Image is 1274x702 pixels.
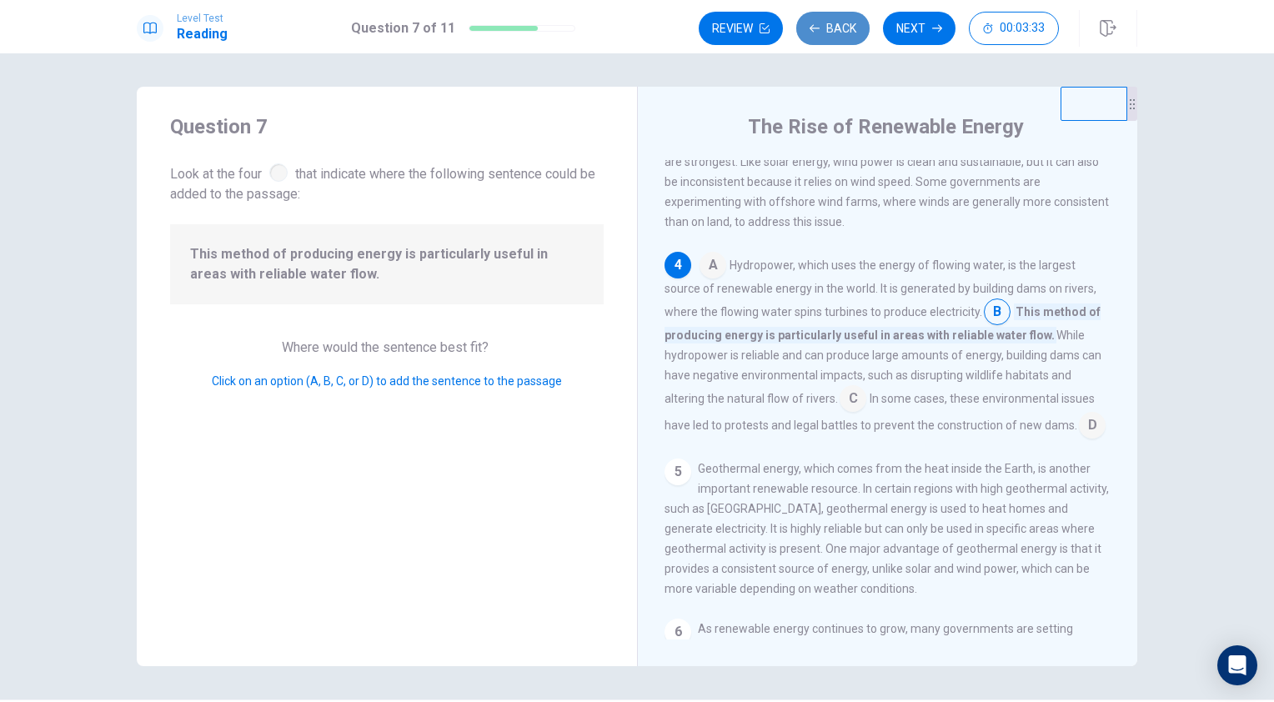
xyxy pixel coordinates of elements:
[282,339,492,355] span: Where would the sentence best fit?
[1000,22,1045,35] span: 00:03:33
[699,12,783,45] button: Review
[170,160,604,204] span: Look at the four that indicate where the following sentence could be added to the passage:
[190,244,584,284] span: This method of producing energy is particularly useful in areas with reliable water flow.
[665,462,1109,595] span: Geothermal energy, which comes from the heat inside the Earth, is another important renewable res...
[1079,412,1106,439] span: D
[177,24,228,44] h1: Reading
[665,392,1095,432] span: In some cases, these environmental issues have led to protests and legal battles to prevent the c...
[665,459,691,485] div: 5
[665,95,1109,228] span: Wind power is another growing source of renewable energy. Wind turbines, which look like large fa...
[665,258,1096,318] span: Hydropower, which uses the energy of flowing water, is the largest source of renewable energy in ...
[796,12,870,45] button: Back
[665,619,691,645] div: 6
[748,113,1024,140] h4: The Rise of Renewable Energy
[212,374,562,388] span: Click on an option (A, B, C, or D) to add the sentence to the passage
[883,12,955,45] button: Next
[351,18,455,38] h1: Question 7 of 11
[969,12,1059,45] button: 00:03:33
[170,113,604,140] h4: Question 7
[665,252,691,278] div: 4
[1217,645,1257,685] div: Open Intercom Messenger
[984,298,1011,325] span: B
[840,385,866,412] span: C
[177,13,228,24] span: Level Test
[700,252,726,278] span: A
